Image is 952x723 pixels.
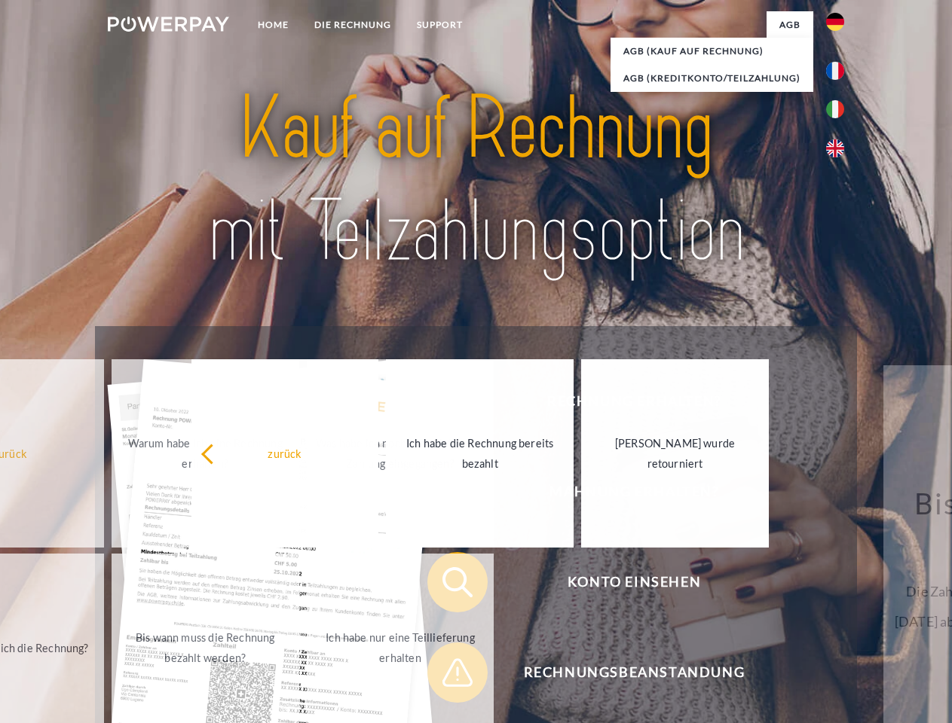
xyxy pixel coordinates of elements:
div: Ich habe die Rechnung bereits bezahlt [395,433,565,474]
span: Rechnungsbeanstandung [449,642,819,703]
span: Konto einsehen [449,552,819,612]
div: zurück [201,443,370,463]
div: Ich habe nur eine Teillieferung erhalten [316,627,485,668]
img: en [826,139,844,157]
div: Bis wann muss die Rechnung bezahlt werden? [121,627,290,668]
a: DIE RECHNUNG [302,11,404,38]
div: Warum habe ich eine Rechnung erhalten? [121,433,290,474]
img: title-powerpay_de.svg [144,72,808,288]
a: agb [767,11,813,38]
img: it [826,100,844,118]
a: Home [245,11,302,38]
button: Rechnungsbeanstandung [427,642,819,703]
button: Konto einsehen [427,552,819,612]
img: fr [826,62,844,80]
img: de [826,13,844,31]
img: logo-powerpay-white.svg [108,17,229,32]
a: SUPPORT [404,11,476,38]
a: AGB (Kauf auf Rechnung) [611,38,813,65]
a: AGB (Kreditkonto/Teilzahlung) [611,65,813,92]
div: [PERSON_NAME] wurde retourniert [590,433,760,474]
